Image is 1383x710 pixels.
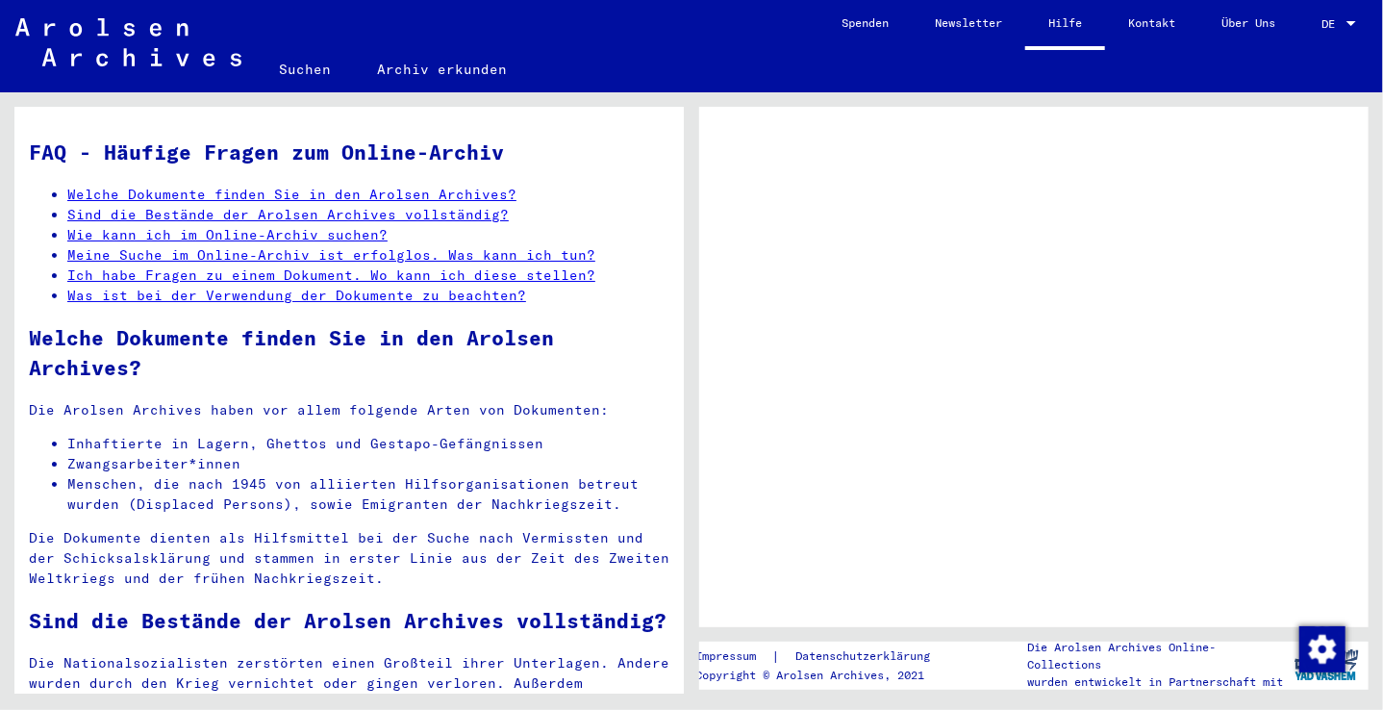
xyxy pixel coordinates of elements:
li: Zwangsarbeiter*innen [67,454,669,474]
h1: FAQ - Häufige Fragen zum Online-Archiv [29,138,669,168]
p: Copyright © Arolsen Archives, 2021 [695,667,953,684]
a: Datenschutzerklärung [780,647,953,667]
img: Change consent [1299,626,1345,672]
li: Menschen, die nach 1945 von alliierten Hilfsorganisationen betreut wurden (Displaced Persons), so... [67,474,669,515]
a: Ich habe Fragen zu einem Dokument. Wo kann ich diese stellen? [67,266,595,284]
p: wurden entwickelt in Partnerschaft mit [1027,673,1285,691]
p: Die Dokumente dienten als Hilfsmittel bei der Suche nach Vermissten und der Schicksalsklärung und... [29,528,669,589]
img: Arolsen_neg.svg [15,18,241,66]
a: Archiv erkunden [355,46,531,92]
li: Inhaftierte in Lagern, Ghettos und Gestapo-Gefängnissen [67,434,669,454]
span: DE [1321,17,1343,31]
a: Sind die Bestände der Arolsen Archives vollständig? [67,206,509,223]
a: Wie kann ich im Online-Archiv suchen? [67,226,388,243]
p: Die Arolsen Archives Online-Collections [1027,639,1285,673]
a: Welche Dokumente finden Sie in den Arolsen Archives? [67,186,516,203]
img: yv_logo.png [1291,641,1363,689]
a: Meine Suche im Online-Archiv ist erfolglos. Was kann ich tun? [67,246,595,264]
a: Was ist bei der Verwendung der Dokumente zu beachten? [67,287,526,304]
h2: Welche Dokumente finden Sie in den Arolsen Archives? [29,323,669,384]
a: Impressum [695,647,771,667]
p: Die Arolsen Archives haben vor allem folgende Arten von Dokumenten: [29,400,669,420]
h2: Sind die Bestände der Arolsen Archives vollständig? [29,606,669,637]
a: Suchen [257,46,355,92]
div: | [695,647,953,667]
